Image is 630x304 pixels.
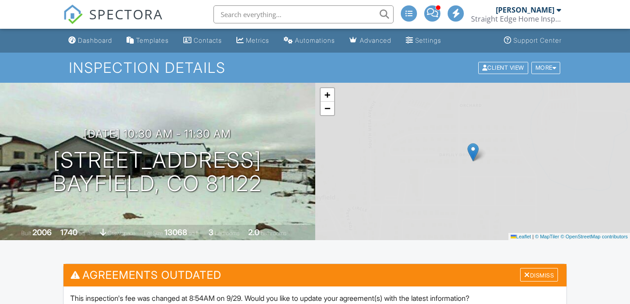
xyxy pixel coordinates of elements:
h1: [STREET_ADDRESS] Bayfield, CO 81122 [53,148,262,196]
div: Straight Edge Home Inspections [471,14,561,23]
div: 13068 [164,228,187,237]
a: Automations (Advanced) [280,32,339,49]
div: 1740 [60,228,77,237]
a: Client View [477,64,530,71]
span: sq.ft. [189,230,200,237]
div: Dismiss [520,268,558,282]
a: Templates [123,32,172,49]
a: © MapTiler [535,234,559,239]
span: SPECTORA [89,4,163,23]
a: Zoom out [321,102,334,115]
div: 2.0 [248,228,259,237]
a: Support Center [500,32,565,49]
span: bedrooms [215,230,240,237]
div: Automations [295,36,335,44]
div: Client View [478,62,528,74]
div: Advanced [360,36,391,44]
span: Built [21,230,31,237]
h1: Inspection Details [69,60,562,76]
div: More [531,62,561,74]
div: Metrics [246,36,269,44]
a: Leaflet [511,234,531,239]
input: Search everything... [213,5,394,23]
span: | [532,234,534,239]
a: Advanced [346,32,395,49]
a: SPECTORA [63,12,163,31]
div: 2006 [32,228,52,237]
div: Templates [136,36,169,44]
span: + [324,89,330,100]
a: Metrics [233,32,273,49]
div: 3 [208,228,213,237]
a: Dashboard [65,32,116,49]
span: − [324,103,330,114]
div: Contacts [194,36,222,44]
div: Settings [415,36,441,44]
div: Support Center [513,36,562,44]
a: Contacts [180,32,226,49]
span: Lot Size [144,230,163,237]
img: Marker [467,143,479,161]
h3: [DATE] 10:30 am - 11:30 am [84,128,231,140]
span: bathrooms [261,230,286,237]
a: © OpenStreetMap contributors [561,234,628,239]
div: [PERSON_NAME] [496,5,554,14]
span: sq. ft. [79,230,91,237]
img: The Best Home Inspection Software - Spectora [63,4,83,24]
a: Zoom in [321,88,334,102]
a: Settings [402,32,445,49]
div: Dashboard [78,36,112,44]
h3: Agreements Outdated [63,264,567,286]
span: crawlspace [108,230,136,237]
